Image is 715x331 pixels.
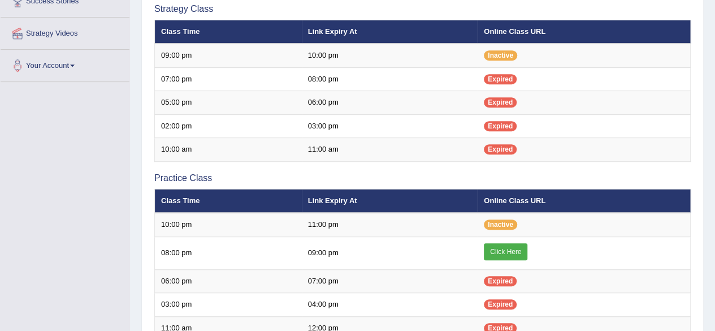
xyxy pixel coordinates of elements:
td: 11:00 pm [302,213,478,237]
a: Your Account [1,50,129,78]
td: 02:00 pm [155,114,302,138]
td: 08:00 pm [302,67,478,91]
span: Inactive [484,220,517,230]
td: 05:00 pm [155,91,302,115]
th: Class Time [155,189,302,213]
a: Strategy Videos [1,18,129,46]
th: Class Time [155,20,302,44]
td: 03:00 pm [155,293,302,317]
td: 04:00 pm [302,293,478,317]
td: 07:00 pm [155,67,302,91]
td: 06:00 pm [302,91,478,115]
td: 07:00 pm [302,269,478,293]
th: Link Expiry At [302,189,478,213]
td: 09:00 pm [302,237,478,269]
td: 10:00 pm [302,44,478,67]
td: 11:00 am [302,138,478,162]
h3: Strategy Class [154,4,691,14]
span: Expired [484,299,517,309]
td: 10:00 pm [155,213,302,237]
a: Click Here [484,243,527,260]
span: Expired [484,74,517,84]
span: Expired [484,97,517,108]
span: Expired [484,144,517,154]
span: Expired [484,276,517,286]
th: Online Class URL [478,189,690,213]
th: Online Class URL [478,20,690,44]
span: Expired [484,121,517,131]
td: 03:00 pm [302,114,478,138]
span: Inactive [484,50,517,61]
td: 09:00 pm [155,44,302,67]
td: 08:00 pm [155,237,302,269]
h3: Practice Class [154,173,691,183]
td: 10:00 am [155,138,302,162]
td: 06:00 pm [155,269,302,293]
th: Link Expiry At [302,20,478,44]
